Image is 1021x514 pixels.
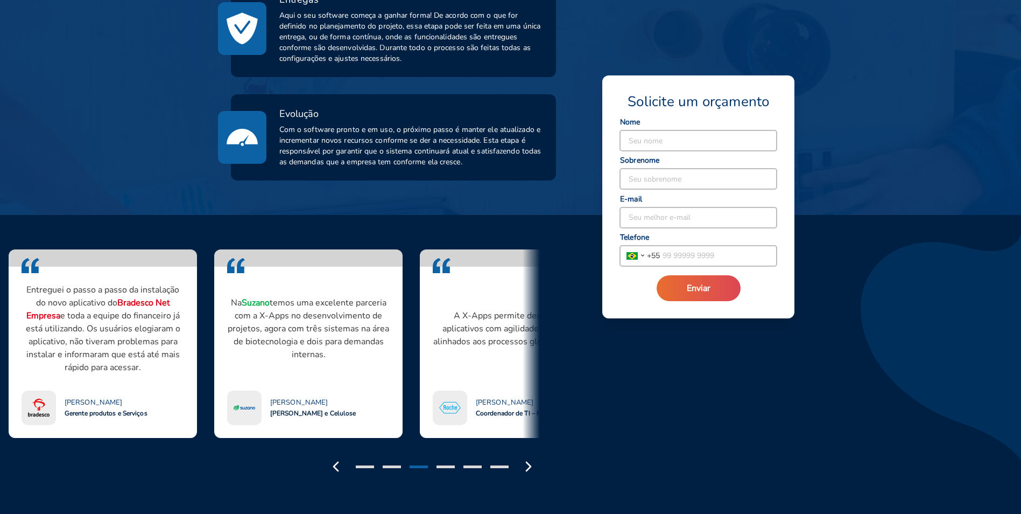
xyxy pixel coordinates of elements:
span: [PERSON_NAME] [270,398,328,407]
span: Gerente produtos e Serviços [65,409,147,418]
span: + 55 [647,250,660,261]
span: Enviar [687,282,710,294]
input: Seu nome [620,130,777,151]
span: Aqui o seu software começa a ganhar forma! De acordo com o que for definido no planejamento do pr... [279,10,544,64]
span: Com o software pronto e em uso, o próximo passo é manter ele atualizado e incrementar novos recur... [279,124,544,168]
strong: Suzano [242,297,270,309]
span: Solicite um orçamento [628,93,769,111]
img: method4_deliver.svg [227,11,258,46]
strong: Bradesco Net Empresa [26,297,170,322]
span: [PERSON_NAME] [65,398,122,407]
input: Seu melhor e-mail [620,207,777,228]
span: [PERSON_NAME] e Celulose [270,409,356,418]
p: Na temos uma excelente parceria com a X-Apps no desenvolvimento de projetos, agora com três siste... [227,296,390,361]
button: Enviar [657,275,741,301]
input: Seu sobrenome [620,169,777,189]
span: [PERSON_NAME] [476,398,533,407]
input: 99 99999 9999 [660,246,777,266]
span: Coordenador de TI – Roche Latam [476,409,575,418]
p: A X-Apps permite desenvolver aplicativos com agilidade, eficiência e alinhados aos processos glob... [433,309,595,348]
span: Evolução [279,107,319,120]
img: method5_incremental.svg [227,120,258,155]
p: Entreguei o passo a passo da instalação do novo aplicativo do e toda a equipe do financeiro já es... [22,283,184,374]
